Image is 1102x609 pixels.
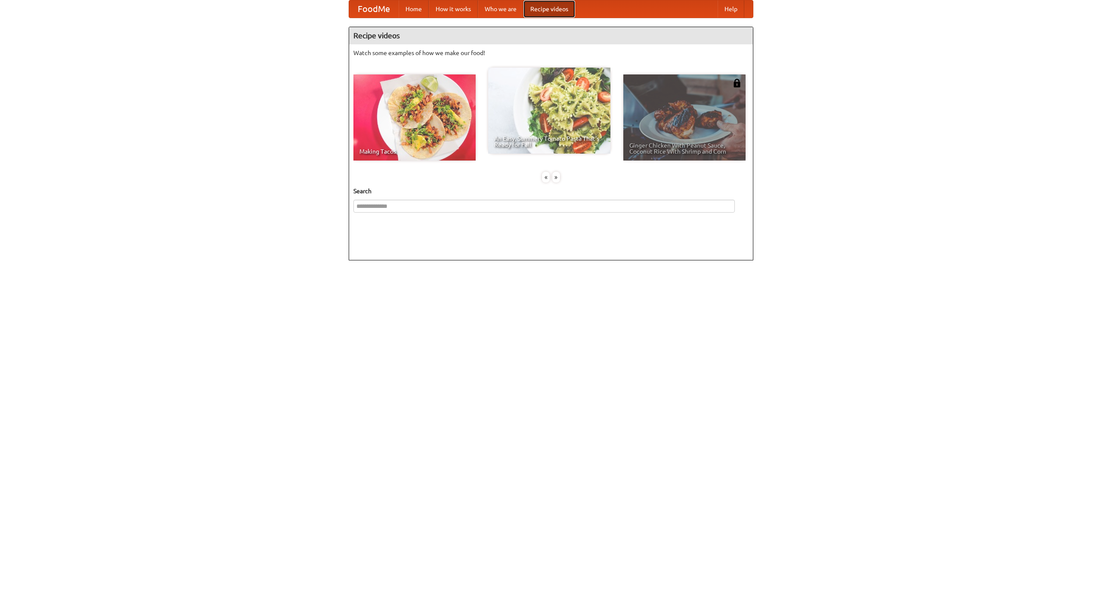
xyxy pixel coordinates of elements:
div: « [542,172,550,182]
a: An Easy, Summery Tomato Pasta That's Ready for Fall [488,68,610,154]
a: Help [718,0,744,18]
a: FoodMe [349,0,399,18]
a: Making Tacos [353,74,476,161]
p: Watch some examples of how we make our food! [353,49,749,57]
h4: Recipe videos [349,27,753,44]
span: An Easy, Summery Tomato Pasta That's Ready for Fall [494,136,604,148]
span: Making Tacos [359,148,470,155]
a: Recipe videos [523,0,575,18]
h5: Search [353,187,749,195]
a: Who we are [478,0,523,18]
img: 483408.png [733,79,741,87]
div: » [552,172,560,182]
a: How it works [429,0,478,18]
a: Home [399,0,429,18]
